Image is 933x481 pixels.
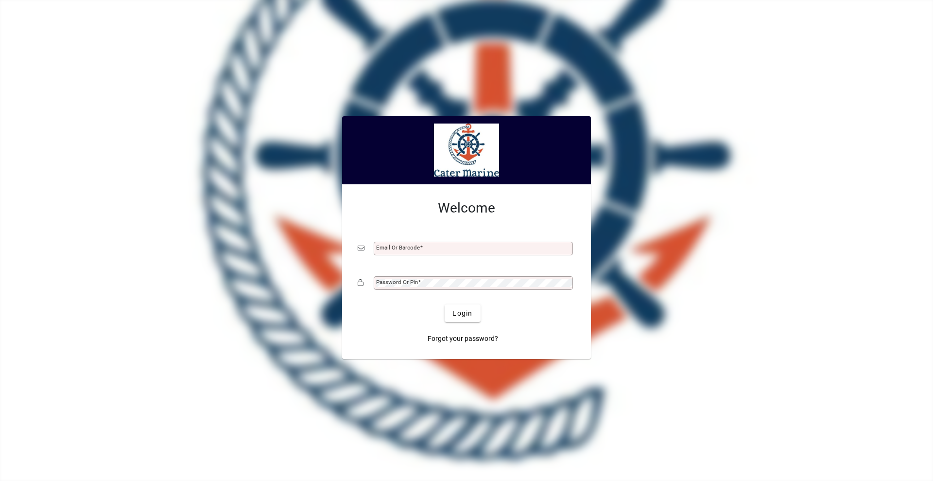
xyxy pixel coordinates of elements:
[445,304,480,322] button: Login
[376,279,418,285] mat-label: Password or Pin
[428,334,498,344] span: Forgot your password?
[376,244,420,251] mat-label: Email or Barcode
[452,308,472,319] span: Login
[424,330,502,347] a: Forgot your password?
[358,200,575,216] h2: Welcome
